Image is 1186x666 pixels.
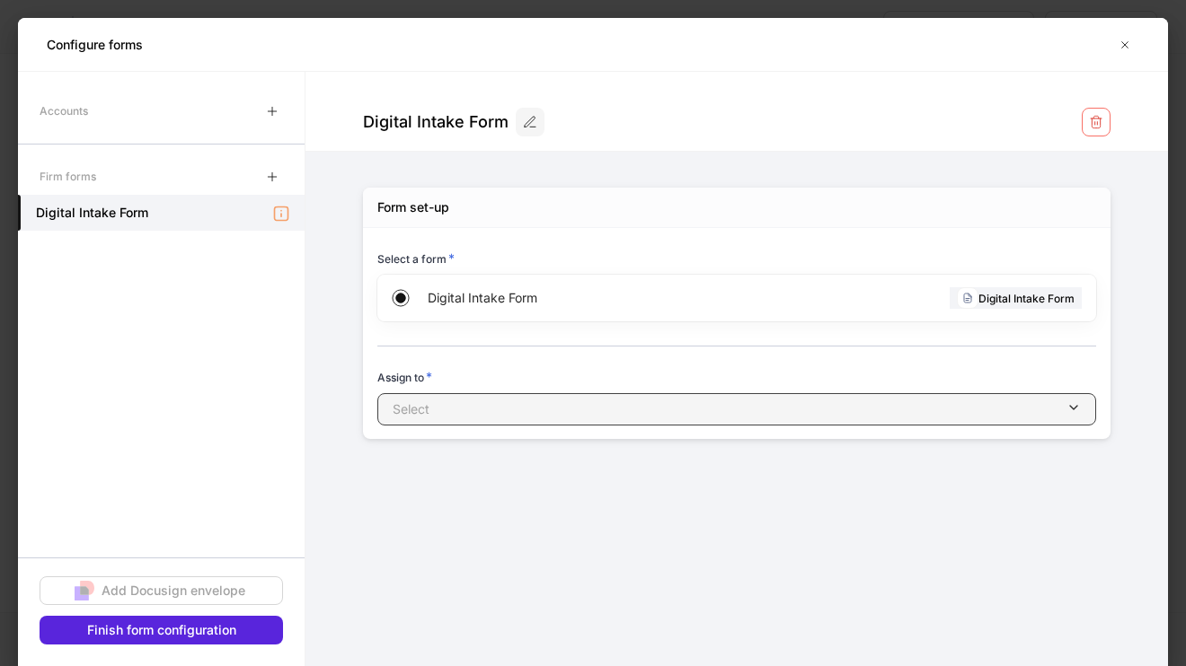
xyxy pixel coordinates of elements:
[363,111,509,133] div: Digital Intake Form
[36,204,148,222] h5: Digital Intake Form
[87,621,236,639] div: Finish form configuration
[377,250,455,267] h6: Select a form
[47,36,143,54] h5: Configure forms
[18,195,305,231] a: Digital Intake Form
[40,95,88,127] div: Accounts
[40,576,283,605] button: Add Docusign envelope
[428,289,730,307] span: Digital Intake Form
[393,400,429,418] p: Select
[377,368,432,386] h6: Assign to
[377,393,1096,425] button: Select
[40,161,96,192] div: Firm forms
[377,198,449,216] div: Form set-up
[40,616,283,644] button: Finish form configuration
[102,582,245,600] div: Add Docusign envelope
[950,287,1082,309] div: Digital Intake Form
